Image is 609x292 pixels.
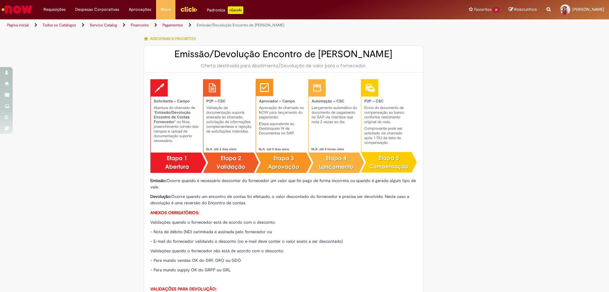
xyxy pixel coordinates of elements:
[150,178,416,190] span: Ocorre quando é necessário descontar do fornecedor um valor que foi pago de forma incorreta ou qu...
[197,23,284,28] a: Emissão/Devolução Encontro de [PERSON_NAME]
[150,220,276,225] span: Validações quando o fornecedor está de acordo com o desconto:
[509,7,537,13] a: Rascunhos
[150,36,196,41] span: Adicionar a Favoritos
[572,7,604,12] span: [PERSON_NAME]
[180,4,197,14] img: click_logo_yellow_360x200.png
[161,6,171,13] span: More
[493,7,499,13] span: 31
[150,229,272,234] span: - Nota de débito (ND) carimbada e assinada pelo fornecedor ou
[5,19,401,31] ul: Trilhas de página
[90,23,117,28] a: Service Catalog
[228,6,243,14] p: +GenAi
[474,6,492,13] span: Favoritos
[150,258,241,263] span: - Para mundo vendas OK do GRF, GRO ou GDO
[75,6,119,13] span: Despesas Corporativas
[162,23,183,28] a: Pagamentos
[150,239,343,244] span: - E-mail do fornecedor validando o desconto (no e-mail deve conter o valor exato a ser descontado)
[150,267,231,273] span: - Para mundo supply OK do GRPP ou GRL
[43,23,76,28] a: Todos os Catálogos
[514,6,537,12] span: Rascunhos
[150,286,217,292] strong: VALIDAÇÕES PARA DEVOLUÇÃO:
[150,248,284,254] span: Validações quando o fornecedor não está de acordo com o desconto:
[129,6,151,13] span: Aprovações
[150,210,199,215] strong: ANEXOS OBRIGATÓRIOS:
[7,23,29,28] a: Página inicial
[144,32,199,45] button: Adicionar a Favoritos
[1,3,33,16] img: ServiceNow
[150,194,171,199] strong: Devolução:
[150,49,417,59] h2: Emissão/Devolução Encontro de [PERSON_NAME]
[207,6,243,14] div: Padroniza
[150,178,167,183] strong: Emissão:
[43,6,66,13] span: Requisições
[131,23,149,28] a: Financeiro
[150,63,417,69] div: Oferta destinada para Abatimento/Devolução de valor para o fornecedor.
[150,194,409,206] span: Ocorre quando um encontro de contas foi efetuado, o valor descontado do fornecedor e precisa ser ...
